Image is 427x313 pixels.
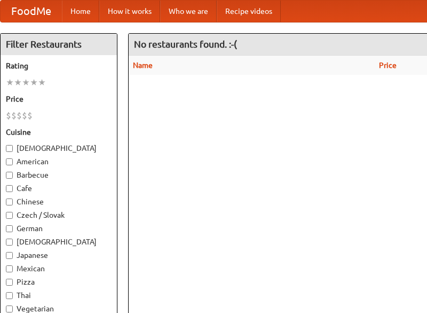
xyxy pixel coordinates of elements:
li: $ [27,110,33,121]
a: Recipe videos [217,1,281,22]
label: Chinese [6,196,112,207]
input: German [6,225,13,232]
a: Name [133,61,153,70]
label: Pizza [6,277,112,287]
a: Price [379,61,397,70]
h5: Rating [6,60,112,71]
input: Barbecue [6,172,13,179]
label: Thai [6,290,112,301]
li: ★ [6,77,14,88]
a: FoodMe [1,1,62,22]
a: Who we are [160,1,217,22]
input: [DEMOGRAPHIC_DATA] [6,239,13,246]
input: Pizza [6,279,13,286]
li: $ [6,110,11,121]
label: Czech / Slovak [6,210,112,220]
input: Thai [6,292,13,299]
a: How it works [99,1,160,22]
input: Chinese [6,199,13,205]
ng-pluralize: No restaurants found. :-( [134,39,237,49]
h5: Cuisine [6,127,112,138]
input: [DEMOGRAPHIC_DATA] [6,145,13,152]
label: [DEMOGRAPHIC_DATA] [6,143,112,154]
label: German [6,223,112,234]
li: $ [11,110,17,121]
input: Vegetarian [6,306,13,312]
h5: Price [6,94,112,104]
li: ★ [22,77,30,88]
label: Cafe [6,183,112,194]
h4: Filter Restaurants [1,34,117,55]
label: Barbecue [6,170,112,180]
label: Japanese [6,250,112,261]
input: Mexican [6,265,13,272]
label: Mexican [6,263,112,274]
label: American [6,156,112,167]
input: American [6,158,13,165]
li: $ [17,110,22,121]
label: [DEMOGRAPHIC_DATA] [6,236,112,247]
input: Japanese [6,252,13,259]
input: Cafe [6,185,13,192]
li: ★ [30,77,38,88]
li: ★ [38,77,46,88]
a: Home [62,1,99,22]
li: $ [22,110,27,121]
input: Czech / Slovak [6,212,13,219]
li: ★ [14,77,22,88]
